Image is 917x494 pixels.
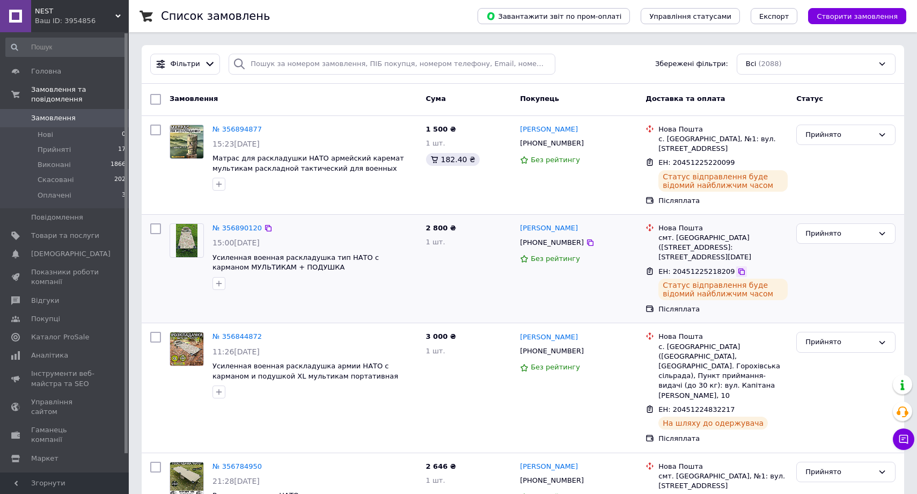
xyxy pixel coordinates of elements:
div: смт. [GEOGRAPHIC_DATA] ([STREET_ADDRESS]: [STREET_ADDRESS][DATE] [658,233,788,263]
div: Статус відправлення буде відомий найближчим часом [658,170,788,192]
span: 1 500 ₴ [426,125,456,133]
span: ЕН: 20451224832217 [658,405,735,413]
button: Управління статусами [641,8,740,24]
a: Фото товару [170,332,204,366]
span: Маркет [31,454,58,463]
span: Оплачені [38,191,71,200]
a: № 356890120 [212,224,262,232]
div: Ваш ID: 3954856 [35,16,129,26]
div: с. [GEOGRAPHIC_DATA] ([GEOGRAPHIC_DATA], [GEOGRAPHIC_DATA]. Горохівська сільрада), Пункт прийманн... [658,342,788,401]
span: Покупець [520,95,559,103]
div: Нова Пошта [658,223,788,233]
span: 1866 [111,160,126,170]
span: Налаштування [31,472,86,482]
span: Відгуки [31,296,59,306]
button: Завантажити звіт по пром-оплаті [478,8,630,24]
span: Експорт [759,12,789,20]
span: 21:28[DATE] [212,477,260,485]
button: Експорт [751,8,798,24]
span: Cума [426,95,446,103]
a: [PERSON_NAME] [520,223,578,234]
span: 3 000 ₴ [426,332,456,340]
img: Фото товару [176,224,197,257]
a: № 356844872 [212,332,262,340]
div: Післяплата [658,304,788,314]
span: Головна [31,67,61,76]
span: Показники роботи компанії [31,267,99,287]
div: Статус відправлення буде відомий найближчим часом [658,279,788,300]
span: 15:00[DATE] [212,238,260,247]
span: 1 шт. [426,347,445,355]
span: 3 [122,191,126,200]
div: Нова Пошта [658,462,788,471]
span: 11:26[DATE] [212,347,260,356]
span: 1 шт. [426,476,445,484]
span: 1 шт. [426,139,445,147]
span: Виконані [38,160,71,170]
div: с. [GEOGRAPHIC_DATA], №1: вул. [STREET_ADDRESS] [658,134,788,154]
span: Гаманець компанії [31,425,99,445]
span: ЕН: 20451225218209 [658,267,735,275]
div: Прийнято [805,337,874,348]
span: Збережені фільтри: [655,59,728,69]
span: Управління сайтом [31,397,99,417]
span: Скасовані [38,175,74,185]
img: Фото товару [170,125,203,158]
div: [PHONE_NUMBER] [518,344,586,358]
span: 1 шт. [426,238,445,246]
a: № 356784950 [212,462,262,470]
div: Нова Пошта [658,332,788,342]
div: Нова Пошта [658,125,788,134]
a: Фото товару [170,223,204,258]
span: Нові [38,130,53,140]
input: Пошук [5,38,127,57]
a: № 356894877 [212,125,262,133]
div: Прийнято [805,129,874,141]
a: Усиленная военная раскладушка тип НАТО с карманом МУЛЬТИКАМ + ПОДУШКА [212,253,379,272]
span: Товари та послуги [31,231,99,241]
div: Післяплата [658,196,788,206]
div: смт. [GEOGRAPHIC_DATA], №1: вул. [STREET_ADDRESS] [658,471,788,491]
span: 202 [114,175,126,185]
img: Фото товару [170,332,203,366]
span: Інструменти веб-майстра та SEO [31,369,99,388]
span: ЕН: 20451225220099 [658,158,735,166]
div: [PHONE_NUMBER] [518,136,586,150]
div: Прийнято [805,467,874,478]
span: Каталог ProSale [31,332,89,342]
div: [PHONE_NUMBER] [518,236,586,250]
span: Без рейтингу [531,363,580,371]
span: Статус [796,95,823,103]
div: Післяплата [658,434,788,444]
a: Створити замовлення [797,12,906,20]
span: Без рейтингу [531,255,580,263]
div: Прийнято [805,228,874,239]
span: 2 646 ₴ [426,462,456,470]
span: 0 [122,130,126,140]
span: Створити замовлення [817,12,898,20]
span: Доставка та оплата [645,95,725,103]
a: [PERSON_NAME] [520,462,578,472]
div: 182.40 ₴ [426,153,480,166]
div: На шляху до одержувача [658,417,768,430]
span: Покупці [31,314,60,324]
a: Усиленная военная раскладушка армии НАТО с карманом и подушкой XL мультикам портативная полевая к... [212,362,398,390]
span: Фільтри [171,59,200,69]
div: [PHONE_NUMBER] [518,474,586,488]
button: Створити замовлення [808,8,906,24]
a: [PERSON_NAME] [520,332,578,343]
span: 17 [118,145,126,155]
span: Прийняті [38,145,71,155]
span: Управління статусами [649,12,731,20]
input: Пошук за номером замовлення, ПІБ покупця, номером телефону, Email, номером накладної [229,54,555,75]
a: [PERSON_NAME] [520,125,578,135]
span: NEST [35,6,115,16]
span: [DEMOGRAPHIC_DATA] [31,249,111,259]
button: Чат з покупцем [893,428,914,450]
h1: Список замовлень [161,10,270,23]
a: Матрас для раскладушки НАТО армейский каремат мультикам раскладной тактический для военных походн... [212,154,404,182]
span: Замовлення [31,113,76,123]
